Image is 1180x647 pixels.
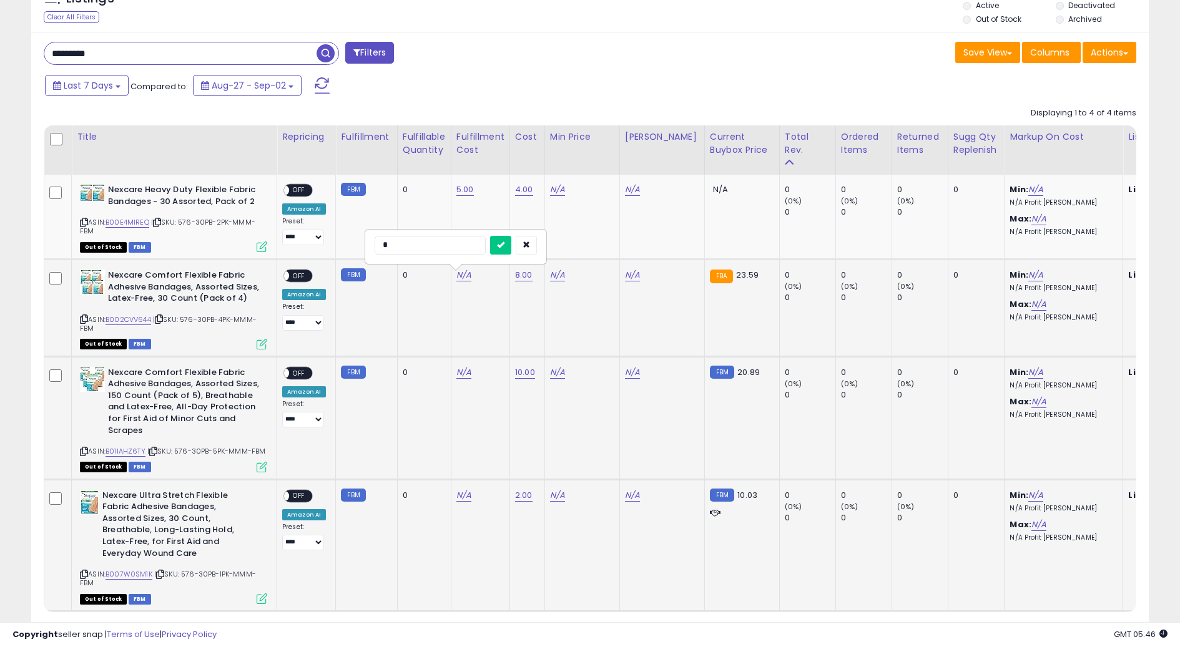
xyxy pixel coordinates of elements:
[841,512,892,523] div: 0
[106,314,151,325] a: B002CVV644
[841,379,858,389] small: (0%)
[953,130,1000,157] div: Sugg Qty Replenish
[130,80,188,92] span: Compared to:
[341,268,365,281] small: FBM
[897,379,915,389] small: (0%)
[193,75,302,96] button: Aug-27 - Sep-02
[1028,489,1043,502] a: N/A
[129,339,151,349] span: FBM
[841,367,892,378] div: 0
[1028,269,1043,281] a: N/A
[953,270,995,281] div: 0
[80,184,105,202] img: 41LecIQZChL._SL40_.jpg
[515,269,533,281] a: 8.00
[841,130,887,157] div: Ordered Items
[1010,213,1031,225] b: Max:
[785,270,835,281] div: 0
[736,269,759,281] span: 23.59
[106,217,149,228] a: B00E4MIREQ
[550,130,614,144] div: Min Price
[1010,518,1031,530] b: Max:
[785,130,830,157] div: Total Rev.
[785,512,835,523] div: 0
[456,183,474,196] a: 5.00
[515,489,533,502] a: 2.00
[785,490,835,501] div: 0
[80,242,127,253] span: All listings that are currently out of stock and unavailable for purchase on Amazon
[515,183,533,196] a: 4.00
[625,183,640,196] a: N/A
[282,523,326,551] div: Preset:
[289,271,309,281] span: OFF
[897,184,948,195] div: 0
[1010,411,1113,419] p: N/A Profit [PERSON_NAME]
[1010,198,1113,207] p: N/A Profit [PERSON_NAME]
[282,386,326,397] div: Amazon AI
[282,203,326,215] div: Amazon AI
[282,509,326,520] div: Amazon AI
[1114,628,1168,640] span: 2025-09-10 05:46 GMT
[897,270,948,281] div: 0
[897,389,948,401] div: 0
[785,292,835,303] div: 0
[897,196,915,206] small: (0%)
[841,502,858,512] small: (0%)
[1031,396,1046,408] a: N/A
[785,367,835,378] div: 0
[107,628,160,640] a: Terms of Use
[64,79,113,92] span: Last 7 Days
[710,489,734,502] small: FBM
[403,490,441,501] div: 0
[341,489,365,502] small: FBM
[108,367,260,439] b: Nexcare Comfort Flexible Fabric Adhesive Bandages, Assorted Sizes, 150 Count (Pack of 5), Breatha...
[953,490,995,501] div: 0
[897,502,915,512] small: (0%)
[129,594,151,605] span: FBM
[108,184,260,210] b: Nexcare Heavy Duty Flexible Fabric Bandages - 30 Assorted, Pack of 2
[841,207,892,218] div: 0
[785,379,802,389] small: (0%)
[1010,269,1028,281] b: Min:
[550,366,565,379] a: N/A
[282,217,326,245] div: Preset:
[515,366,535,379] a: 10.00
[897,490,948,501] div: 0
[841,281,858,291] small: (0%)
[80,270,267,348] div: ASIN:
[282,400,326,428] div: Preset:
[737,366,760,378] span: 20.89
[841,270,892,281] div: 0
[289,490,309,501] span: OFF
[80,217,255,236] span: | SKU: 576-30PB-2PK-MMM-FBM
[80,490,99,515] img: 41h9u8QDe-L._SL40_.jpg
[897,512,948,523] div: 0
[108,270,260,308] b: Nexcare Comfort Flexible Fabric Adhesive Bandages, Assorted Sizes, Latex-Free, 30 Count (Pack of 4)
[550,489,565,502] a: N/A
[80,339,127,349] span: All listings that are currently out of stock and unavailable for purchase on Amazon
[80,367,267,471] div: ASIN:
[953,367,995,378] div: 0
[841,292,892,303] div: 0
[953,184,995,195] div: 0
[80,490,267,603] div: ASIN:
[710,130,774,157] div: Current Buybox Price
[515,130,539,144] div: Cost
[80,367,105,392] img: 51NEdfGGXrL._SL40_.jpg
[102,490,254,562] b: Nexcare Ultra Stretch Flexible Fabric Adhesive Bandages, Assorted Sizes, 30 Count, Breathable, Lo...
[1010,504,1113,513] p: N/A Profit [PERSON_NAME]
[129,462,151,472] span: FBM
[955,42,1020,63] button: Save View
[1010,130,1118,144] div: Markup on Cost
[625,489,640,502] a: N/A
[341,366,365,379] small: FBM
[77,130,272,144] div: Title
[44,11,99,23] div: Clear All Filters
[948,125,1005,175] th: Please note that this number is a calculation based on your required days of coverage and your ve...
[403,130,446,157] div: Fulfillable Quantity
[456,489,471,502] a: N/A
[841,490,892,501] div: 0
[785,207,835,218] div: 0
[550,183,565,196] a: N/A
[737,489,757,501] span: 10.03
[1010,228,1113,236] p: N/A Profit [PERSON_NAME]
